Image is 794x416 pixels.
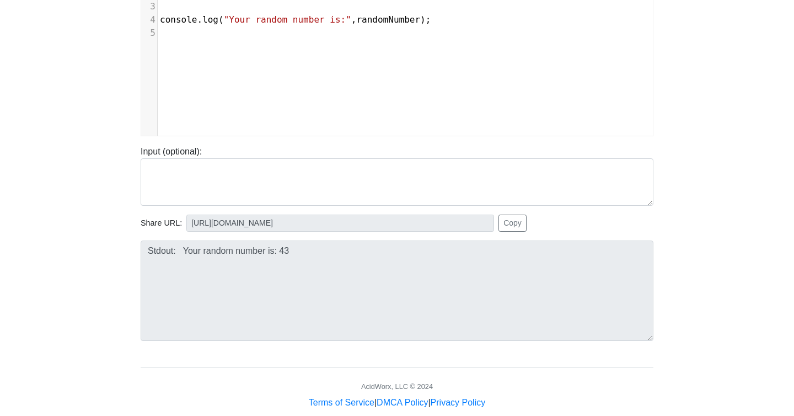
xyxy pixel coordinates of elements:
span: "Your random number is:" [224,14,351,25]
input: No share available yet [186,215,494,232]
span: log [202,14,218,25]
div: 5 [141,26,157,40]
span: Share URL: [141,217,182,230]
div: AcidWorx, LLC © 2024 [361,381,433,392]
a: Privacy Policy [431,398,486,407]
span: console [160,14,197,25]
button: Copy [498,215,527,232]
a: DMCA Policy [377,398,428,407]
div: 4 [141,13,157,26]
div: Input (optional): [132,145,662,206]
a: Terms of Service [309,398,374,407]
span: . ( , ); [160,14,431,25]
span: randomNumber [356,14,420,25]
div: | | [309,396,485,409]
